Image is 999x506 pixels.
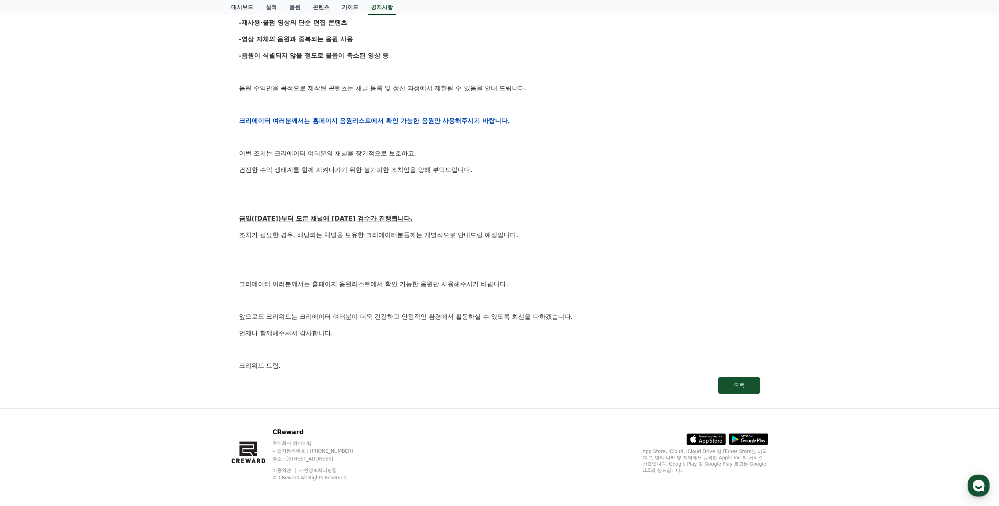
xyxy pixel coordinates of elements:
[718,377,760,394] button: 목록
[272,475,368,481] p: © CReward All Rights Reserved.
[272,448,368,454] p: 사업자등록번호 : [PHONE_NUMBER]
[299,468,337,473] a: 개인정보처리방침
[72,261,81,267] span: 대화
[239,312,760,322] p: 앞으로도 크리워드는 크리에이터 여러분이 더욱 건강하고 안정적인 환경에서 활동하실 수 있도록 최선을 다하겠습니다.
[239,83,760,93] p: 음원 수익만을 목적으로 제작된 콘텐츠는 채널 등록 및 정산 과정에서 제한될 수 있음을 안내 드립니다.
[239,117,510,124] strong: 크리에이터 여러분께서는 홈페이지 음원리스트에서 확인 가능한 음원만 사용해주시기 바랍니다.
[239,230,760,240] p: 조치가 필요한 경우, 해당되는 채널을 보유한 크리에이터분들께는 개별적으로 안내드릴 예정입니다.
[2,249,52,269] a: 홈
[272,456,368,462] p: 주소 : [STREET_ADDRESS]
[25,261,29,267] span: 홈
[272,440,368,446] p: 주식회사 와이피랩
[239,148,760,159] p: 이번 조치는 크리에이터 여러분의 채널을 장기적으로 보호하고,
[272,468,297,473] a: 이용약관
[239,19,347,26] strong: -재사용·불펌 영상의 단순 편집 콘텐츠
[52,249,101,269] a: 대화
[239,165,760,175] p: 건전한 수익 생태계를 함께 지켜나가기 위한 불가피한 조치임을 양해 부탁드립니다.
[272,427,368,437] p: CReward
[239,35,353,43] strong: -영상 자체의 음원과 중복되는 음원 사용
[643,448,768,473] p: App Store, iCloud, iCloud Drive 및 iTunes Store는 미국과 그 밖의 나라 및 지역에서 등록된 Apple Inc.의 서비스 상표입니다. Goo...
[121,261,131,267] span: 설정
[239,377,760,394] a: 목록
[239,52,389,59] strong: -음원이 식별되지 않을 정도로 볼륨이 축소된 영상 등
[734,382,745,389] div: 목록
[239,279,760,289] p: 크리에이터 여러분께서는 홈페이지 음원리스트에서 확인 가능한 음원만 사용해주시기 바랍니다.
[239,361,760,371] p: 크리워드 드림.
[101,249,151,269] a: 설정
[239,328,760,338] p: 언제나 함께해주셔서 감사합니다.
[239,215,413,222] u: 금일([DATE])부터 모든 채널에 [DATE] 검수가 진행됩니다.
